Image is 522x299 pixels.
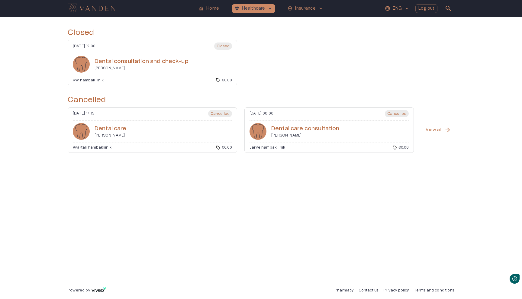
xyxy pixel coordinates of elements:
[68,4,115,13] img: Vanden logo
[214,42,232,50] span: Closed
[222,145,232,150] p: €0.00
[73,111,94,116] p: [DATE] 17:15
[392,145,397,150] span: sell
[244,107,414,153] a: Navigate to booking details
[95,58,188,66] h6: Den­tal con­sul­ta­tion and check-up
[393,5,401,12] p: ENG
[426,127,442,133] p: View all
[198,6,204,11] span: home
[216,145,221,150] span: sell
[68,28,94,37] h4: Closed
[232,4,275,13] button: ecg_heartHealthcarekeyboard_arrow_down
[415,4,437,13] button: Log out
[418,5,434,12] p: Log out
[442,2,454,14] button: open search modal
[295,5,315,12] p: Insurance
[475,272,522,288] iframe: Help widget launcher
[335,288,353,292] a: Pharmacy
[242,5,265,12] p: Healthcare
[287,6,293,11] span: health_and_safety
[95,133,127,138] p: [PERSON_NAME]
[208,110,232,117] span: Cancelled
[250,145,285,150] p: Järve hambakliinik
[68,4,194,13] a: Navigate to homepage
[285,4,326,13] button: health_and_safetyInsurancekeyboard_arrow_down
[95,66,188,71] p: [PERSON_NAME]
[267,6,273,11] span: keyboard_arrow_down
[68,107,237,153] a: Navigate to booking details
[196,4,222,13] button: homeHome
[222,78,232,83] p: €0.00
[68,40,237,85] a: Navigate to booking details
[68,95,106,105] h4: Cancelled
[445,5,452,12] span: search
[73,44,95,49] p: [DATE] 12:00
[216,78,221,83] span: sell
[234,6,240,11] span: ecg_heart
[271,125,340,133] h6: Den­tal care con­sul­ta­tion
[73,145,112,150] p: Kvartali hambakliinik
[68,288,90,293] p: Powered by
[95,125,127,133] h6: Dental care
[414,288,454,292] a: Terms and conditions
[385,110,409,117] span: Cancelled
[421,124,454,136] button: View all
[398,145,409,150] p: €0.00
[250,111,273,116] p: [DATE] 08:00
[206,5,219,12] p: Home
[383,288,409,292] a: Privacy policy
[73,78,104,83] p: KW hambakliinik
[271,133,340,138] p: [PERSON_NAME]
[318,6,324,11] span: keyboard_arrow_down
[384,4,410,13] button: ENG
[359,288,379,293] p: Contact us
